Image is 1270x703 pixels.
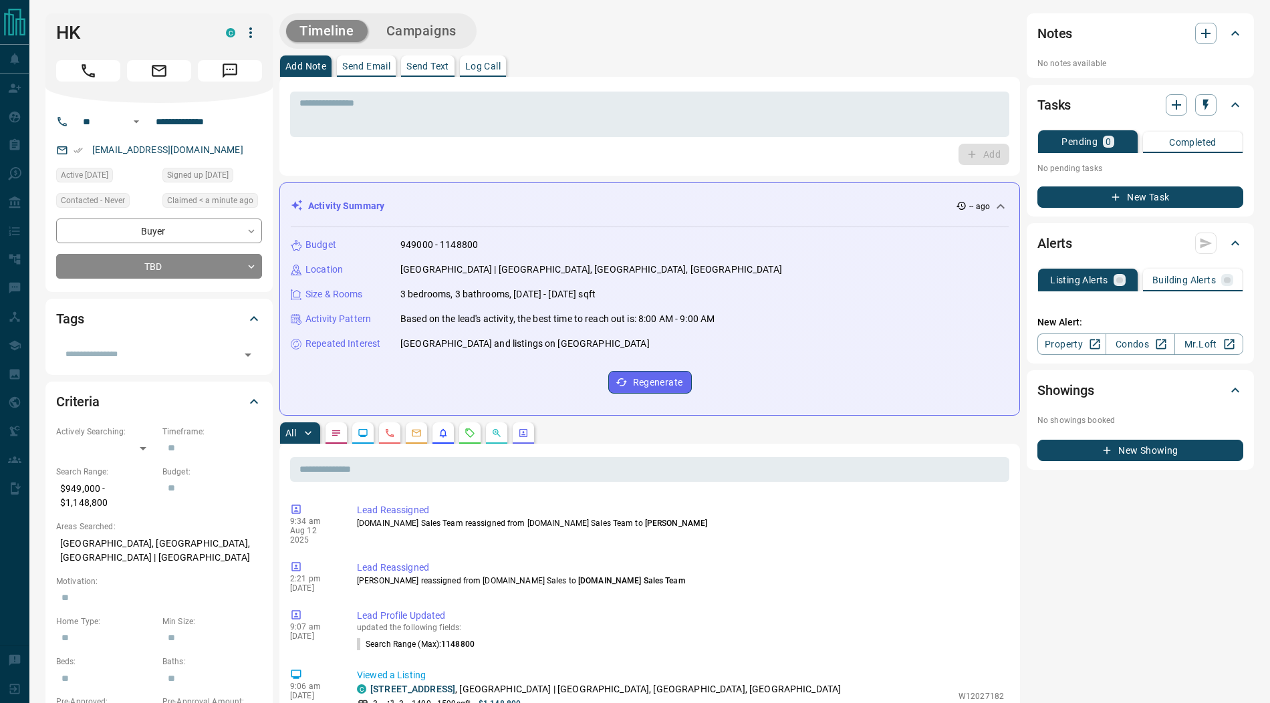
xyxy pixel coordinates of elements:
[411,428,422,438] svg: Emails
[357,684,366,694] div: condos.ca
[357,561,1004,575] p: Lead Reassigned
[285,428,296,438] p: All
[56,521,262,533] p: Areas Searched:
[290,691,337,700] p: [DATE]
[305,238,336,252] p: Budget
[357,503,1004,517] p: Lead Reassigned
[1037,17,1243,49] div: Notes
[167,168,229,182] span: Signed up [DATE]
[239,345,257,364] button: Open
[1037,374,1243,406] div: Showings
[308,199,384,213] p: Activity Summary
[357,668,1004,682] p: Viewed a Listing
[128,114,144,130] button: Open
[305,337,380,351] p: Repeated Interest
[291,194,1009,219] div: Activity Summary-- ago
[1037,57,1243,69] p: No notes available
[56,615,156,627] p: Home Type:
[1037,89,1243,121] div: Tasks
[357,623,1004,632] p: updated the following fields:
[305,287,363,301] p: Size & Rooms
[400,287,596,301] p: 3 bedrooms, 3 bathrooms, [DATE] - [DATE] sqft
[61,168,108,182] span: Active [DATE]
[645,519,707,528] span: [PERSON_NAME]
[290,622,337,631] p: 9:07 am
[56,533,262,569] p: [GEOGRAPHIC_DATA], [GEOGRAPHIC_DATA], [GEOGRAPHIC_DATA] | [GEOGRAPHIC_DATA]
[1174,333,1243,355] a: Mr.Loft
[56,386,262,418] div: Criteria
[959,690,1004,702] p: W12027182
[162,656,262,668] p: Baths:
[331,428,342,438] svg: Notes
[1061,137,1098,146] p: Pending
[167,194,253,207] span: Claimed < a minute ago
[305,263,343,277] p: Location
[290,631,337,641] p: [DATE]
[373,20,470,42] button: Campaigns
[162,615,262,627] p: Min Size:
[56,575,262,587] p: Motivation:
[969,200,990,213] p: -- ago
[56,60,120,82] span: Call
[305,312,371,326] p: Activity Pattern
[518,428,529,438] svg: Agent Actions
[1037,94,1071,116] h2: Tasks
[162,466,262,478] p: Budget:
[491,428,502,438] svg: Opportunities
[400,238,478,252] p: 949000 - 1148800
[608,371,692,394] button: Regenerate
[1037,186,1243,208] button: New Task
[1050,275,1108,285] p: Listing Alerts
[286,20,368,42] button: Timeline
[406,61,449,71] p: Send Text
[357,638,475,650] p: Search Range (Max) :
[56,391,100,412] h2: Criteria
[74,146,83,155] svg: Email Verified
[56,466,156,478] p: Search Range:
[1169,138,1217,147] p: Completed
[290,526,337,545] p: Aug 12 2025
[56,168,156,186] div: Thu Aug 07 2025
[56,219,262,243] div: Buyer
[56,656,156,668] p: Beds:
[290,517,337,526] p: 9:34 am
[384,428,395,438] svg: Calls
[162,426,262,438] p: Timeframe:
[357,575,1004,587] p: [PERSON_NAME] reassigned from [DOMAIN_NAME] Sales to
[290,583,337,593] p: [DATE]
[127,60,191,82] span: Email
[1037,23,1072,44] h2: Notes
[1106,137,1111,146] p: 0
[400,263,782,277] p: [GEOGRAPHIC_DATA] | [GEOGRAPHIC_DATA], [GEOGRAPHIC_DATA], [GEOGRAPHIC_DATA]
[1037,414,1243,426] p: No showings booked
[162,193,262,212] div: Tue Aug 12 2025
[1037,233,1072,254] h2: Alerts
[370,684,455,694] a: [STREET_ADDRESS]
[198,60,262,82] span: Message
[1037,315,1243,329] p: New Alert:
[465,61,501,71] p: Log Call
[441,640,475,649] span: 1148800
[285,61,326,71] p: Add Note
[357,609,1004,623] p: Lead Profile Updated
[290,682,337,691] p: 9:06 am
[465,428,475,438] svg: Requests
[61,194,125,207] span: Contacted - Never
[1037,380,1094,401] h2: Showings
[56,22,206,43] h1: HK
[400,337,650,351] p: [GEOGRAPHIC_DATA] and listings on [GEOGRAPHIC_DATA]
[56,303,262,335] div: Tags
[56,478,156,514] p: $949,000 - $1,148,800
[1152,275,1216,285] p: Building Alerts
[1037,158,1243,178] p: No pending tasks
[1037,333,1106,355] a: Property
[358,428,368,438] svg: Lead Browsing Activity
[578,576,685,585] span: [DOMAIN_NAME] Sales Team
[438,428,449,438] svg: Listing Alerts
[226,28,235,37] div: condos.ca
[290,574,337,583] p: 2:21 pm
[342,61,390,71] p: Send Email
[357,517,1004,529] p: [DOMAIN_NAME] Sales Team reassigned from [DOMAIN_NAME] Sales Team to
[162,168,262,186] div: Thu Sep 05 2019
[1037,227,1243,259] div: Alerts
